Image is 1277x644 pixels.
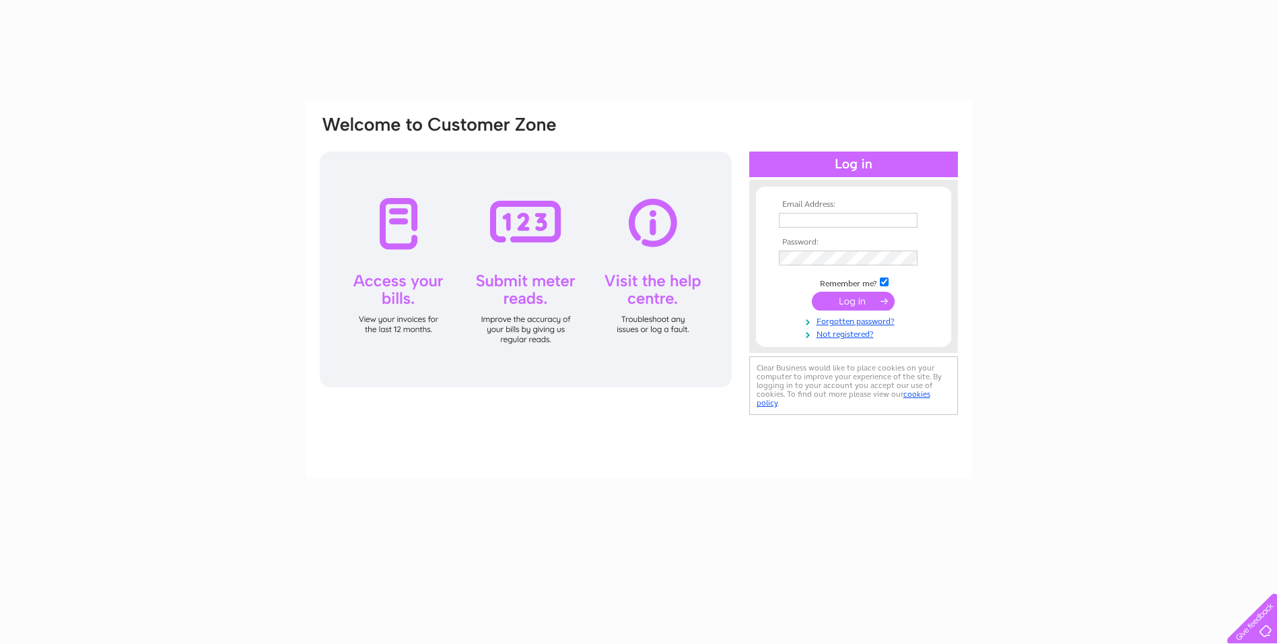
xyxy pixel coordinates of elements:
[775,238,932,247] th: Password:
[779,314,932,327] a: Forgotten password?
[757,389,930,408] a: cookies policy
[749,356,958,415] div: Clear Business would like to place cookies on your computer to improve your experience of the sit...
[775,276,932,289] td: Remember me?
[775,200,932,210] th: Email Address:
[779,327,932,340] a: Not registered?
[812,292,895,311] input: Submit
